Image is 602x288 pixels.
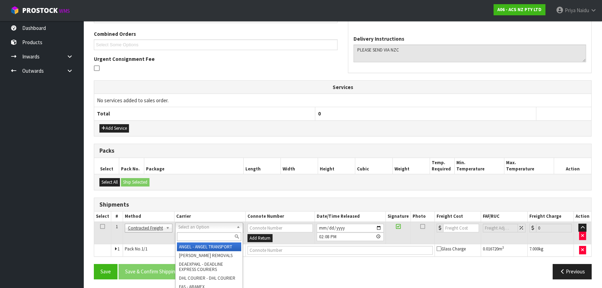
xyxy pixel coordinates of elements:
[565,7,576,14] span: Priya
[123,244,245,257] td: Pack No.
[455,158,504,174] th: Min. Temperature
[481,244,528,257] td: m
[94,55,155,63] label: Urgent Consignment Fee
[318,158,355,174] th: Height
[437,246,466,252] span: Glass Charge
[123,211,174,222] th: Method
[94,158,119,174] th: Select
[10,6,19,15] img: cube-alt.png
[536,224,572,232] input: Freight Charge
[443,224,479,232] input: Freight Cost
[178,223,234,231] span: Select an Option
[177,274,241,282] li: DHL COURIER - DHL COURIER
[99,124,129,133] button: Add Service
[121,178,149,186] button: Ship Selected
[483,224,518,232] input: Freight Adjustment
[497,7,542,13] strong: A06 - ACS NZ PTY LTD
[318,110,321,117] span: 0
[144,158,243,174] th: Package
[94,107,315,120] th: Total
[494,4,545,15] a: A06 - ACS NZ PTY LTD
[411,211,435,222] th: Photo
[315,211,385,222] th: Date/Time Released
[554,158,591,174] th: Action
[111,211,123,222] th: #
[245,211,315,222] th: Connote Number
[577,7,589,14] span: Naidu
[99,201,586,208] h3: Shipments
[119,158,144,174] th: Pack No.
[94,94,591,107] td: No services added to sales order.
[116,224,118,230] span: 1
[99,147,586,154] h3: Packs
[529,246,539,252] span: 7.000
[355,158,392,174] th: Cubic
[117,246,120,252] span: 1
[553,264,592,279] button: Previous
[528,211,574,222] th: Freight Charge
[128,224,163,232] span: Contracted Freight
[483,246,498,252] span: 0.016720
[280,158,318,174] th: Width
[573,211,591,222] th: Action
[247,224,313,232] input: Connote Number
[119,264,185,279] button: Save & Confirm Shipping
[247,246,433,255] input: Connote Number
[141,246,147,252] span: 1/1
[504,158,554,174] th: Max. Temperature
[94,211,111,222] th: Select
[94,81,591,94] th: Services
[481,211,528,222] th: FAF/RUC
[22,6,58,15] span: ProStock
[434,211,481,222] th: Freight Cost
[243,158,280,174] th: Length
[94,264,117,279] button: Save
[247,234,272,242] button: Add Return
[392,158,430,174] th: Weight
[353,35,404,42] label: Delivery Instructions
[94,30,136,38] label: Combined Orders
[177,242,241,251] li: ANGEL - ANGEL TRANSPORT
[430,158,455,174] th: Temp. Required
[502,245,504,250] sup: 3
[177,251,241,260] li: [PERSON_NAME] REMOVALS
[99,178,120,186] button: Select All
[528,244,574,257] td: kg
[177,260,241,274] li: DEAEXPAKL - DEADLINE EXPRESS COURIERS
[174,211,245,222] th: Carrier
[59,8,70,14] small: WMS
[386,211,411,222] th: Signature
